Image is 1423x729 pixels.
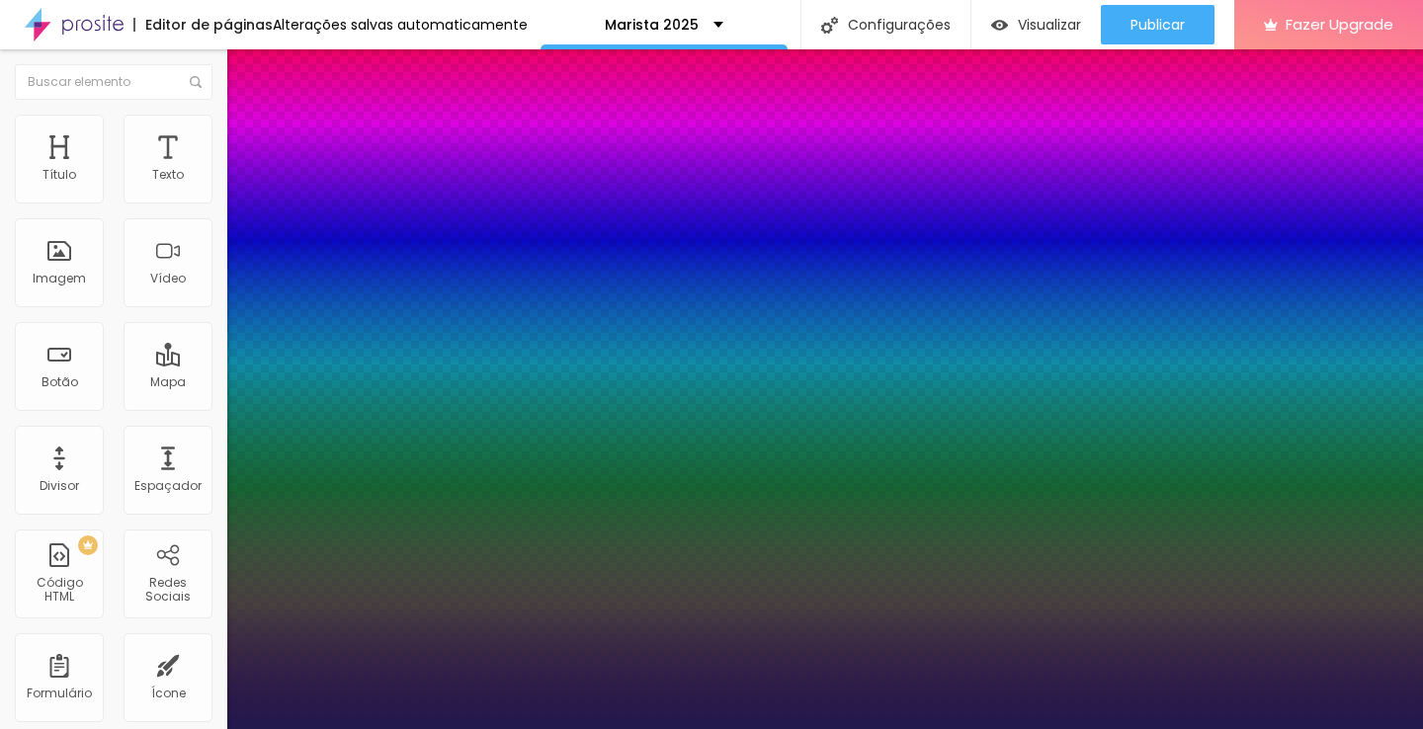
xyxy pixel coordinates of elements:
button: Visualizar [971,5,1101,44]
span: Publicar [1130,17,1185,33]
div: Formulário [27,687,92,700]
div: Botão [42,375,78,389]
div: Código HTML [20,576,98,605]
div: Redes Sociais [128,576,207,605]
button: Publicar [1101,5,1214,44]
img: view-1.svg [991,17,1008,34]
div: Título [42,168,76,182]
div: Espaçador [134,479,202,493]
div: Vídeo [150,272,186,285]
div: Ícone [151,687,186,700]
div: Imagem [33,272,86,285]
p: Marista 2025 [605,18,699,32]
div: Texto [152,168,184,182]
img: Icone [821,17,838,34]
span: Visualizar [1018,17,1081,33]
div: Divisor [40,479,79,493]
img: Icone [190,76,202,88]
input: Buscar elemento [15,64,212,100]
div: Editor de páginas [133,18,273,32]
div: Alterações salvas automaticamente [273,18,528,32]
div: Mapa [150,375,186,389]
span: Fazer Upgrade [1286,16,1393,33]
